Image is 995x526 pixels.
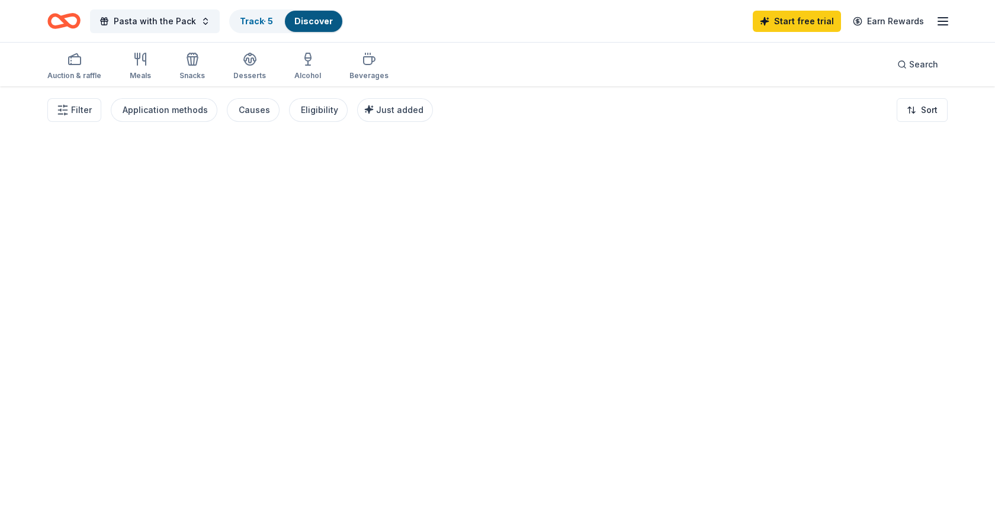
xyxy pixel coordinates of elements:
div: Beverages [349,71,389,80]
button: Sort [897,98,948,122]
div: Application methods [123,103,208,117]
div: Meals [130,71,151,80]
div: Snacks [179,71,205,80]
div: Desserts [233,71,266,80]
button: Desserts [233,47,266,86]
button: Auction & raffle [47,47,101,86]
button: Just added [357,98,433,122]
a: Home [47,7,81,35]
button: Beverages [349,47,389,86]
div: Alcohol [294,71,321,80]
button: Track· 5Discover [229,9,344,33]
button: Search [888,53,948,76]
div: Causes [239,103,270,117]
span: Filter [71,103,92,117]
div: Eligibility [301,103,338,117]
div: Auction & raffle [47,71,101,80]
a: Start free trial [753,11,841,32]
span: Just added [376,105,423,115]
a: Discover [294,16,333,26]
button: Pasta with the Pack [90,9,220,33]
button: Meals [130,47,151,86]
button: Eligibility [289,98,348,122]
button: Alcohol [294,47,321,86]
span: Sort [921,103,938,117]
button: Filter [47,98,101,122]
button: Causes [227,98,280,122]
button: Snacks [179,47,205,86]
span: Search [909,57,938,72]
a: Earn Rewards [846,11,931,32]
span: Pasta with the Pack [114,14,196,28]
a: Track· 5 [240,16,273,26]
button: Application methods [111,98,217,122]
